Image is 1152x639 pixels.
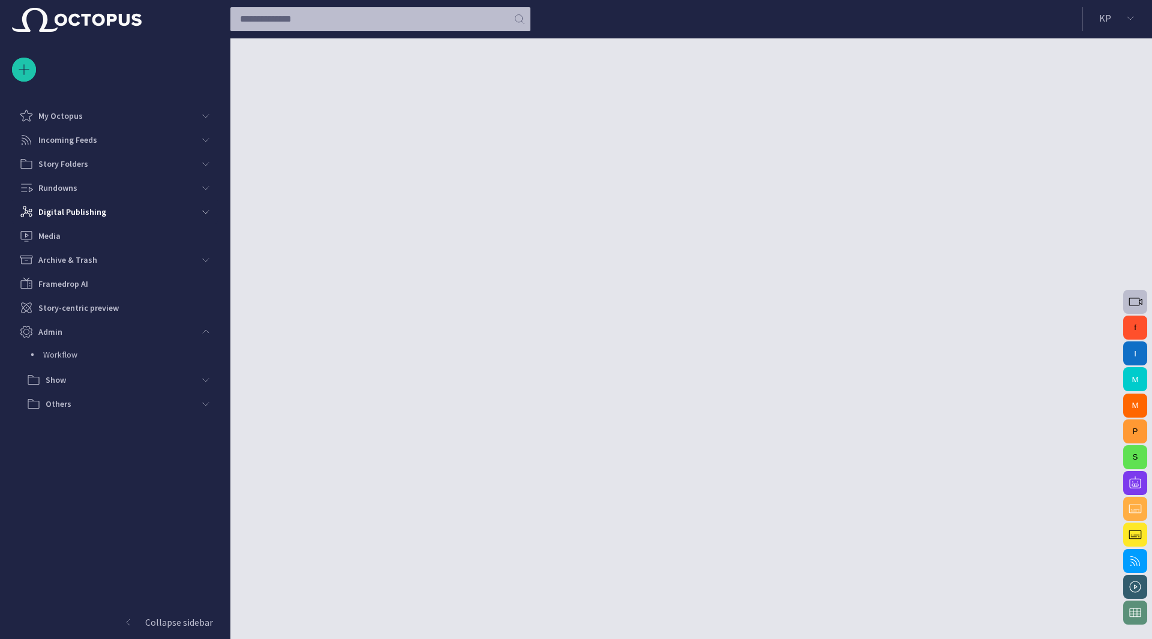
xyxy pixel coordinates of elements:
[1123,394,1147,418] button: M
[43,349,218,361] p: Workflow
[38,254,97,266] p: Archive & Trash
[46,374,66,386] p: Show
[1123,367,1147,391] button: M
[12,296,218,320] div: Story-centric preview
[38,110,83,122] p: My Octopus
[38,278,88,290] p: Framedrop AI
[38,230,61,242] p: Media
[38,326,62,338] p: Admin
[19,344,218,368] div: Workflow
[1099,11,1111,25] p: K P
[145,615,213,629] p: Collapse sidebar
[1123,341,1147,365] button: I
[12,8,142,32] img: Octopus News Room
[12,104,218,416] ul: main menu
[46,398,71,410] p: Others
[38,206,106,218] p: Digital Publishing
[38,302,119,314] p: Story-centric preview
[1123,445,1147,469] button: S
[38,134,97,146] p: Incoming Feeds
[12,610,218,634] button: Collapse sidebar
[1123,316,1147,340] button: f
[1090,7,1145,29] button: KP
[38,182,77,194] p: Rundowns
[12,224,218,248] div: Media
[1123,419,1147,443] button: P
[12,272,218,296] div: Framedrop AI
[38,158,88,170] p: Story Folders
